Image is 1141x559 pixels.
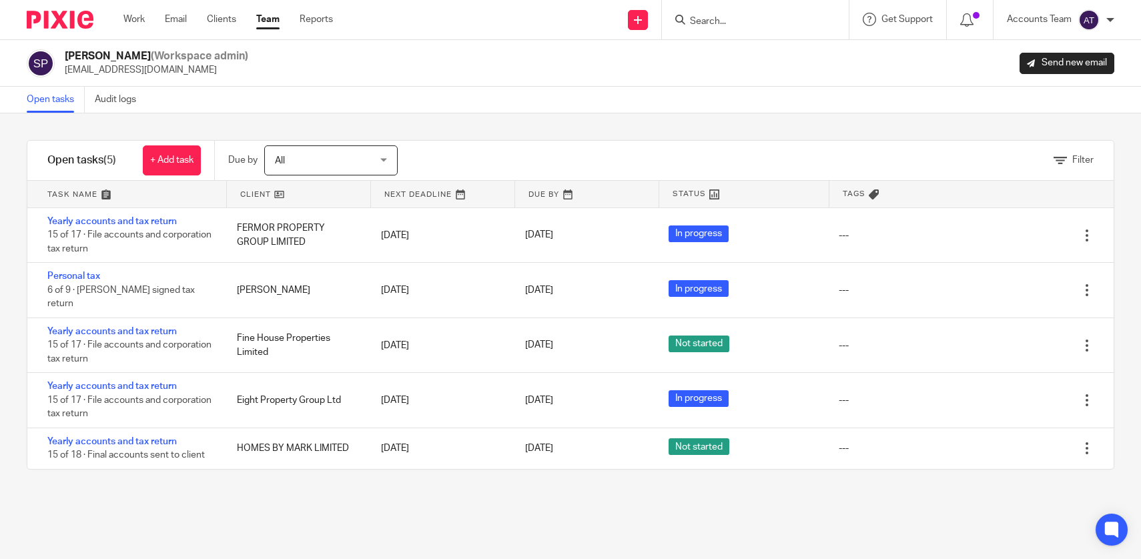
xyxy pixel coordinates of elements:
div: [DATE] [368,222,512,249]
img: svg%3E [27,49,55,77]
p: Accounts Team [1007,13,1072,26]
span: In progress [669,280,729,297]
div: [DATE] [368,435,512,462]
a: Reports [300,13,333,26]
div: Eight Property Group Ltd [224,387,368,414]
span: All [275,156,285,165]
span: [DATE] [525,396,553,405]
a: Open tasks [27,87,85,113]
div: --- [839,442,849,455]
a: Team [256,13,280,26]
span: [DATE] [525,286,553,295]
a: Email [165,13,187,26]
div: --- [839,284,849,297]
span: 6 of 9 · [PERSON_NAME] signed tax return [47,286,195,309]
span: Not started [669,438,729,455]
span: (Workspace admin) [151,51,248,61]
h1: Open tasks [47,153,116,167]
div: HOMES BY MARK LIMITED [224,435,368,462]
span: [DATE] [525,231,553,240]
a: Yearly accounts and tax return [47,327,177,336]
img: Pixie [27,11,93,29]
a: Audit logs [95,87,146,113]
span: Get Support [881,15,933,24]
a: Send new email [1020,53,1114,74]
input: Search [689,16,809,28]
div: --- [839,229,849,242]
span: In progress [669,225,729,242]
div: --- [839,394,849,407]
p: Due by [228,153,258,167]
a: + Add task [143,145,201,175]
span: 15 of 17 · File accounts and corporation tax return [47,396,212,419]
span: Filter [1072,155,1094,165]
img: svg%3E [1078,9,1100,31]
span: 15 of 18 · Final accounts sent to client [47,450,205,460]
div: [DATE] [368,332,512,359]
span: 15 of 17 · File accounts and corporation tax return [47,341,212,364]
div: Fine House Properties Limited [224,325,368,366]
a: Work [123,13,145,26]
span: Tags [843,188,865,199]
div: [DATE] [368,277,512,304]
h2: [PERSON_NAME] [65,49,248,63]
div: FERMOR PROPERTY GROUP LIMITED [224,215,368,255]
div: [DATE] [368,387,512,414]
span: 15 of 17 · File accounts and corporation tax return [47,231,212,254]
span: In progress [669,390,729,407]
a: Yearly accounts and tax return [47,437,177,446]
div: [PERSON_NAME] [224,277,368,304]
a: Clients [207,13,236,26]
a: Personal tax [47,271,100,281]
a: Yearly accounts and tax return [47,382,177,391]
span: [DATE] [525,341,553,350]
span: [DATE] [525,444,553,453]
span: Not started [669,336,729,352]
a: Yearly accounts and tax return [47,217,177,226]
div: --- [839,339,849,352]
span: (5) [103,155,116,165]
p: [EMAIL_ADDRESS][DOMAIN_NAME] [65,63,248,77]
span: Status [673,188,706,199]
